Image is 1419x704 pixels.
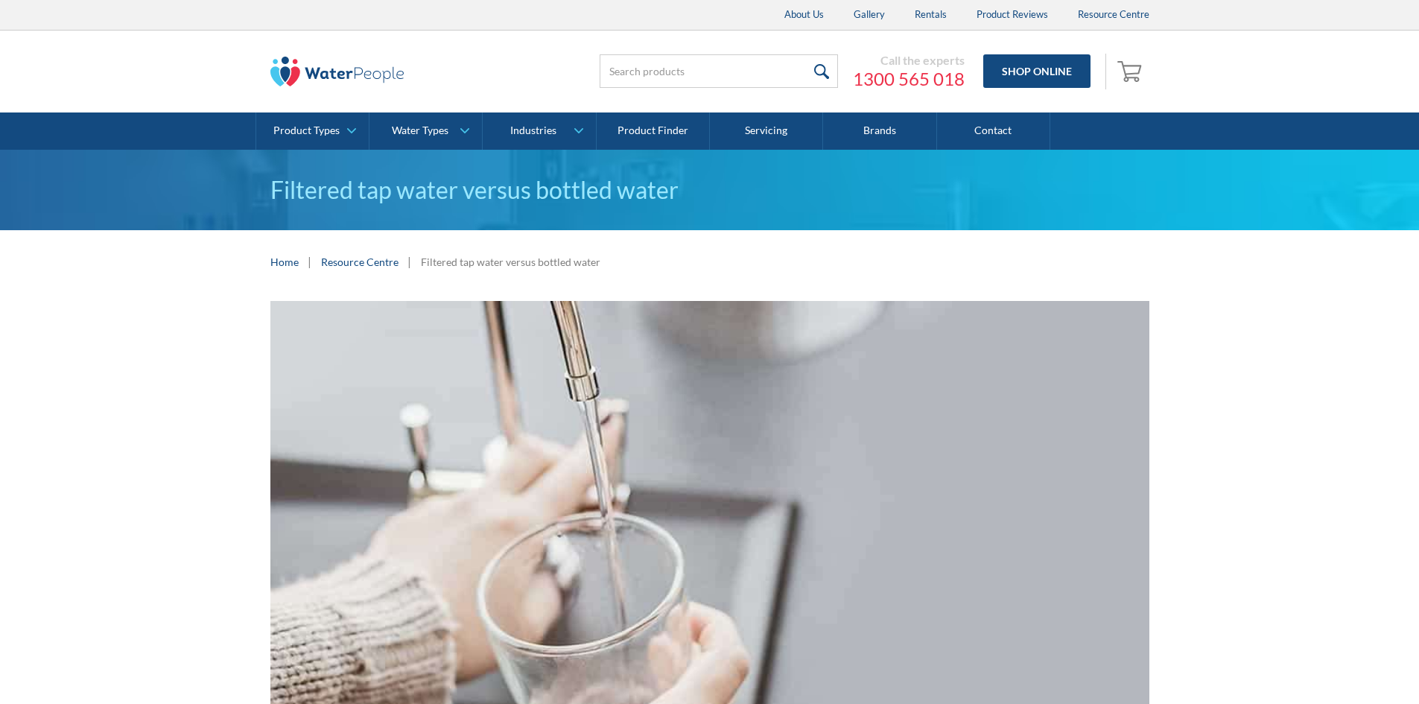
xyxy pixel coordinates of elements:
[823,112,936,150] a: Brands
[483,112,595,150] a: Industries
[937,112,1050,150] a: Contact
[1117,59,1146,83] img: shopping cart
[270,254,299,270] a: Home
[597,112,710,150] a: Product Finder
[853,68,965,90] a: 1300 565 018
[369,112,482,150] a: Water Types
[270,172,1149,208] h1: Filtered tap water versus bottled water
[600,54,838,88] input: Search products
[321,254,399,270] a: Resource Centre
[1114,54,1149,89] a: Open empty cart
[392,124,448,137] div: Water Types
[853,53,965,68] div: Call the experts
[406,253,413,270] div: |
[983,54,1091,88] a: Shop Online
[421,254,600,270] div: Filtered tap water versus bottled water
[273,124,340,137] div: Product Types
[270,57,404,86] img: The Water People
[256,112,369,150] a: Product Types
[510,124,556,137] div: Industries
[306,253,314,270] div: |
[710,112,823,150] a: Servicing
